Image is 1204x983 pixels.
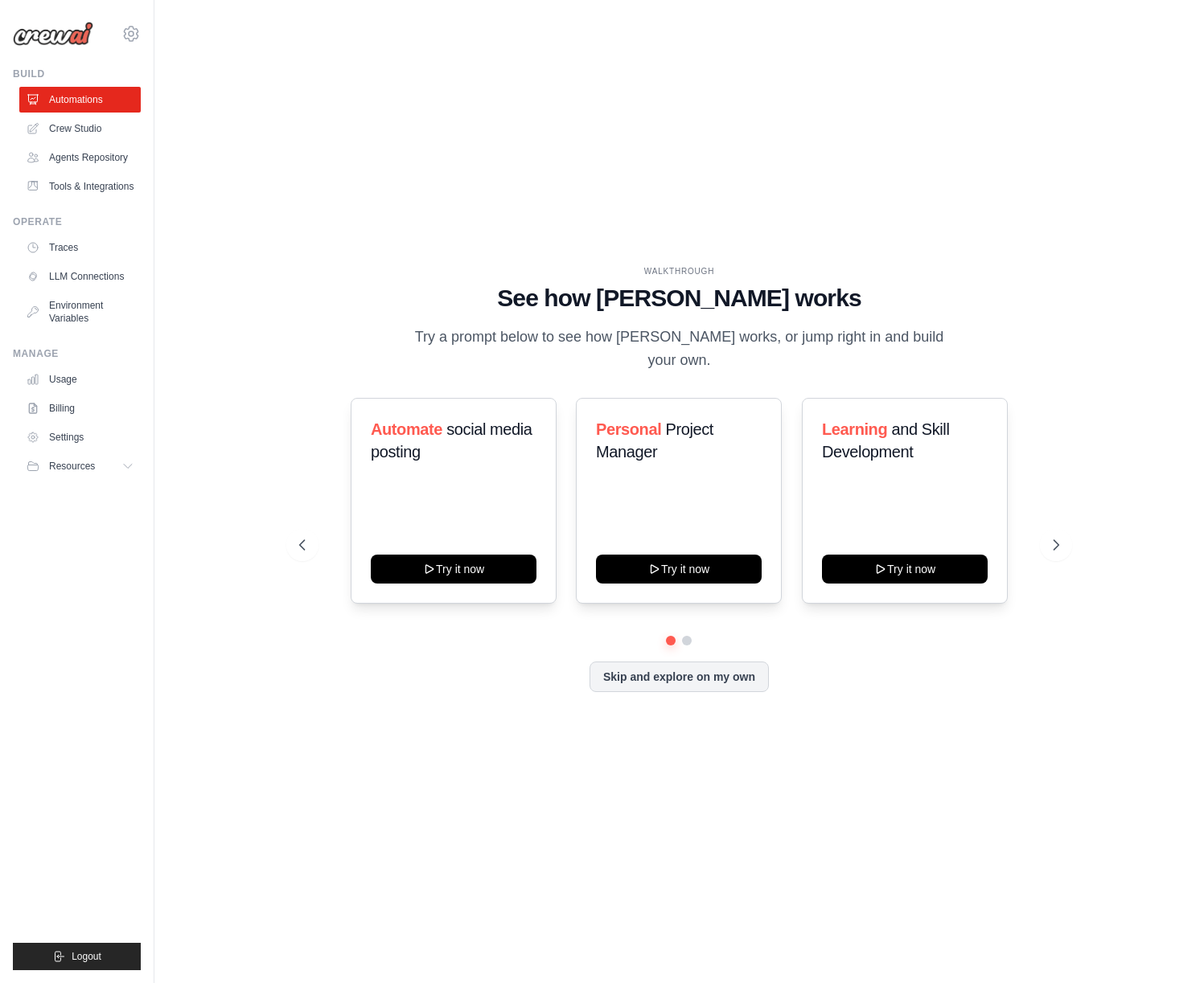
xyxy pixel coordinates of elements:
[49,460,95,473] span: Resources
[19,235,141,260] a: Traces
[19,116,141,141] a: Crew Studio
[13,215,141,228] div: Operate
[822,420,949,461] span: and Skill Development
[596,420,661,438] span: Personal
[822,420,887,438] span: Learning
[19,293,141,331] a: Environment Variables
[371,420,532,461] span: social media posting
[13,943,141,970] button: Logout
[596,555,762,584] button: Try it now
[72,950,101,963] span: Logout
[19,264,141,289] a: LLM Connections
[19,87,141,113] a: Automations
[19,395,141,421] a: Billing
[299,265,1059,277] div: WALKTHROUGH
[822,555,988,584] button: Try it now
[371,420,442,438] span: Automate
[299,284,1059,313] h1: See how [PERSON_NAME] works
[590,661,769,692] button: Skip and explore on my own
[19,174,141,199] a: Tools & Integrations
[13,22,93,46] img: Logo
[371,555,536,584] button: Try it now
[13,68,141,80] div: Build
[19,453,141,479] button: Resources
[19,424,141,450] a: Settings
[13,347,141,360] div: Manage
[19,367,141,392] a: Usage
[409,326,949,373] p: Try a prompt below to see how [PERSON_NAME] works, or jump right in and build your own.
[19,145,141,170] a: Agents Repository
